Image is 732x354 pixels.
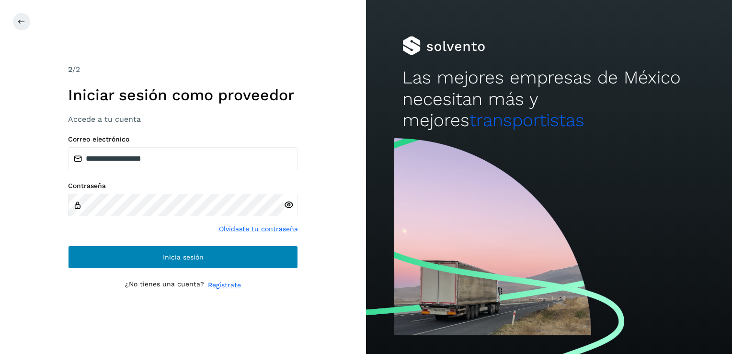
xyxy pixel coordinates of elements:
h1: Iniciar sesión como proveedor [68,86,298,104]
span: transportistas [469,110,584,130]
div: /2 [68,64,298,75]
p: ¿No tienes una cuenta? [125,280,204,290]
h2: Las mejores empresas de México necesitan más y mejores [402,67,695,131]
span: Inicia sesión [163,254,204,260]
a: Regístrate [208,280,241,290]
h3: Accede a tu cuenta [68,115,298,124]
button: Inicia sesión [68,246,298,269]
a: Olvidaste tu contraseña [219,224,298,234]
span: 2 [68,65,72,74]
label: Contraseña [68,182,298,190]
label: Correo electrónico [68,135,298,143]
